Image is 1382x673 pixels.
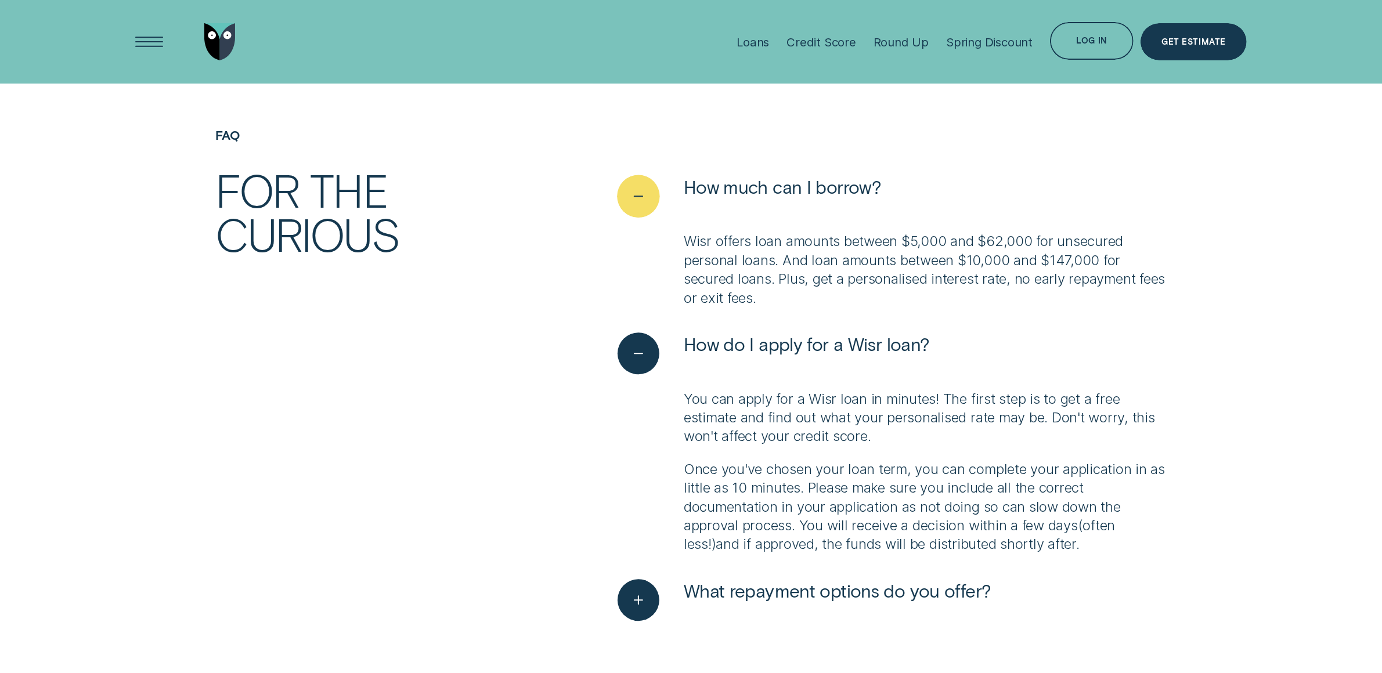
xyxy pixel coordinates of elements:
[618,332,930,374] button: See less
[684,175,881,198] span: How much can I borrow?
[131,23,168,61] button: Open Menu
[1078,517,1083,534] span: (
[1141,23,1247,61] a: Get Estimate
[204,23,236,61] img: Wisr
[215,168,523,257] h2: For the curious
[684,579,991,602] span: What repayment options do you offer?
[737,35,769,49] div: Loans
[712,535,716,552] span: )
[618,175,881,217] button: See less
[684,390,1167,446] p: You can apply for a Wisr loan in minutes! The first step is to get a free estimate and find out w...
[946,35,1033,49] div: Spring Discount
[618,579,991,621] button: See more
[684,332,930,355] span: How do I apply for a Wisr loan?
[684,460,1167,554] p: Once you've chosen your loan term, you can complete your application in as little as 10 minutes. ...
[684,232,1167,307] p: Wisr offers loan amounts between $5,000 and $62,000 for unsecured personal loans. And loan amount...
[215,128,523,142] h4: FAQ
[874,35,929,49] div: Round Up
[786,35,856,49] div: Credit Score
[1050,22,1134,60] button: Log in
